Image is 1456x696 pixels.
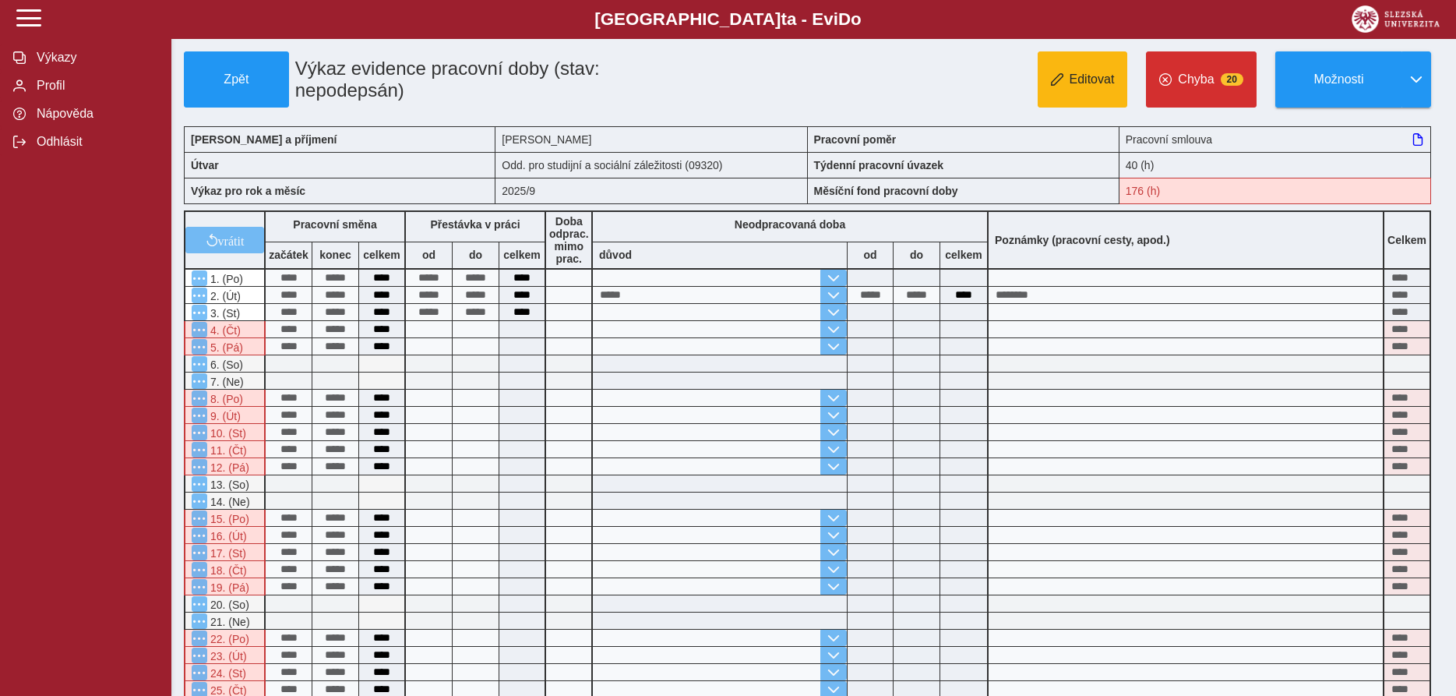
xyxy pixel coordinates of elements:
[192,476,207,492] button: Menu
[848,249,893,261] b: od
[192,631,207,646] button: Menu
[207,290,241,302] span: 2. (Út)
[192,511,207,526] button: Menu
[184,441,266,458] div: Po 6 hodinách nepřetržité práce je nutná přestávka v práci na jídlo a oddech v trvání nejméně 30 ...
[184,510,266,527] div: Po 6 hodinách nepřetržité práce je nutná přestávka v práci na jídlo a oddech v trvání nejméně 30 ...
[1221,73,1243,86] span: 20
[191,159,219,171] b: Útvar
[207,496,250,508] span: 14. (Ne)
[192,442,207,458] button: Menu
[184,458,266,475] div: Po 6 hodinách nepřetržité práce je nutná přestávka v práci na jídlo a oddech v trvání nejméně 30 ...
[192,665,207,680] button: Menu
[207,650,247,662] span: 23. (Út)
[207,461,249,474] span: 12. (Pá)
[207,616,250,628] span: 21. (Ne)
[599,249,632,261] b: důvod
[312,249,358,261] b: konec
[192,459,207,475] button: Menu
[207,547,246,560] span: 17. (St)
[499,249,545,261] b: celkem
[32,107,158,121] span: Nápověda
[549,215,589,265] b: Doba odprac. mimo prac.
[207,599,249,611] span: 20. (So)
[32,51,158,65] span: Výkazy
[192,408,207,423] button: Menu
[207,273,243,285] span: 1. (Po)
[192,613,207,629] button: Menu
[453,249,499,261] b: do
[207,633,249,645] span: 22. (Po)
[192,425,207,440] button: Menu
[207,393,243,405] span: 8. (Po)
[735,218,845,231] b: Neodpracovaná doba
[207,307,240,320] span: 3. (St)
[1387,234,1426,246] b: Celkem
[293,218,376,231] b: Pracovní směna
[207,324,241,337] span: 4. (Čt)
[207,359,243,371] span: 6. (So)
[191,72,282,87] span: Zpět
[207,410,241,422] span: 9. (Út)
[184,647,266,664] div: Po 6 hodinách nepřetržité práce je nutná přestávka v práci na jídlo a oddech v trvání nejméně 30 ...
[207,479,249,491] span: 13. (So)
[184,424,266,441] div: Po 6 hodinách nepřetržité práce je nutná přestávka v práci na jídlo a oddech v trvání nejméně 30 ...
[1289,72,1389,87] span: Možnosti
[1352,5,1440,33] img: logo_web_su.png
[192,493,207,509] button: Menu
[266,249,312,261] b: začátek
[207,376,244,388] span: 7. (Ne)
[184,561,266,578] div: Po 6 hodinách nepřetržité práce je nutná přestávka v práci na jídlo a oddech v trvání nejméně 30 ...
[814,159,944,171] b: Týdenní pracovní úvazek
[894,249,940,261] b: do
[814,185,958,197] b: Měsíční fond pracovní doby
[207,444,247,457] span: 11. (Čt)
[184,338,266,355] div: Po 6 hodinách nepřetržité práce je nutná přestávka v práci na jídlo a oddech v trvání nejméně 30 ...
[289,51,709,108] h1: Výkaz evidence pracovní doby (stav: nepodepsán)
[838,9,851,29] span: D
[207,513,249,525] span: 15. (Po)
[184,321,266,338] div: Po 6 hodinách nepřetržité práce je nutná přestávka v práci na jídlo a oddech v trvání nejméně 30 ...
[184,630,266,647] div: Po 6 hodinách nepřetržité práce je nutná přestávka v práci na jídlo a oddech v trvání nejméně 30 ...
[989,234,1176,246] b: Poznámky (pracovní cesty, apod.)
[940,249,987,261] b: celkem
[1070,72,1115,87] span: Editovat
[1275,51,1401,108] button: Možnosti
[495,152,807,178] div: Odd. pro studijní a sociální záležitosti (09320)
[430,218,520,231] b: Přestávka v práci
[184,407,266,424] div: Po 6 hodinách nepřetržité práce je nutná přestávka v práci na jídlo a oddech v trvání nejméně 30 ...
[1119,178,1431,204] div: Fond pracovní doby (176 h) a součet hodin (188 h) se neshodují!
[207,581,249,594] span: 19. (Pá)
[495,178,807,204] div: 2025/9
[32,135,158,149] span: Odhlásit
[207,667,246,680] span: 24. (St)
[207,341,243,354] span: 5. (Pá)
[184,664,266,681] div: Po 6 hodinách nepřetržité práce je nutná přestávka v práci na jídlo a oddech v trvání nejméně 30 ...
[32,79,158,93] span: Profil
[184,578,266,595] div: Po 6 hodinách nepřetržité práce je nutná přestávka v práci na jídlo a oddech v trvání nejméně 30 ...
[406,249,452,261] b: od
[192,270,207,286] button: Menu
[191,185,305,197] b: Výkaz pro rok a měsíc
[814,133,897,146] b: Pracovní poměr
[359,249,404,261] b: celkem
[192,305,207,320] button: Menu
[1119,152,1431,178] div: 40 (h)
[1146,51,1257,108] button: Chyba20
[184,390,266,407] div: Po 6 hodinách nepřetržité práce je nutná přestávka v práci na jídlo a oddech v trvání nejméně 30 ...
[192,288,207,303] button: Menu
[192,322,207,337] button: Menu
[495,126,807,152] div: [PERSON_NAME]
[207,427,246,440] span: 10. (St)
[1178,72,1214,87] span: Chyba
[184,544,266,561] div: Po 6 hodinách nepřetržité práce je nutná přestávka v práci na jídlo a oddech v trvání nejméně 30 ...
[207,530,247,542] span: 16. (Út)
[781,9,786,29] span: t
[184,527,266,544] div: Po 6 hodinách nepřetržité práce je nutná přestávka v práci na jídlo a oddech v trvání nejméně 30 ...
[192,373,207,389] button: Menu
[207,564,247,577] span: 18. (Čt)
[1119,126,1431,152] div: Pracovní smlouva
[192,562,207,578] button: Menu
[192,579,207,595] button: Menu
[192,528,207,543] button: Menu
[218,234,245,246] span: vrátit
